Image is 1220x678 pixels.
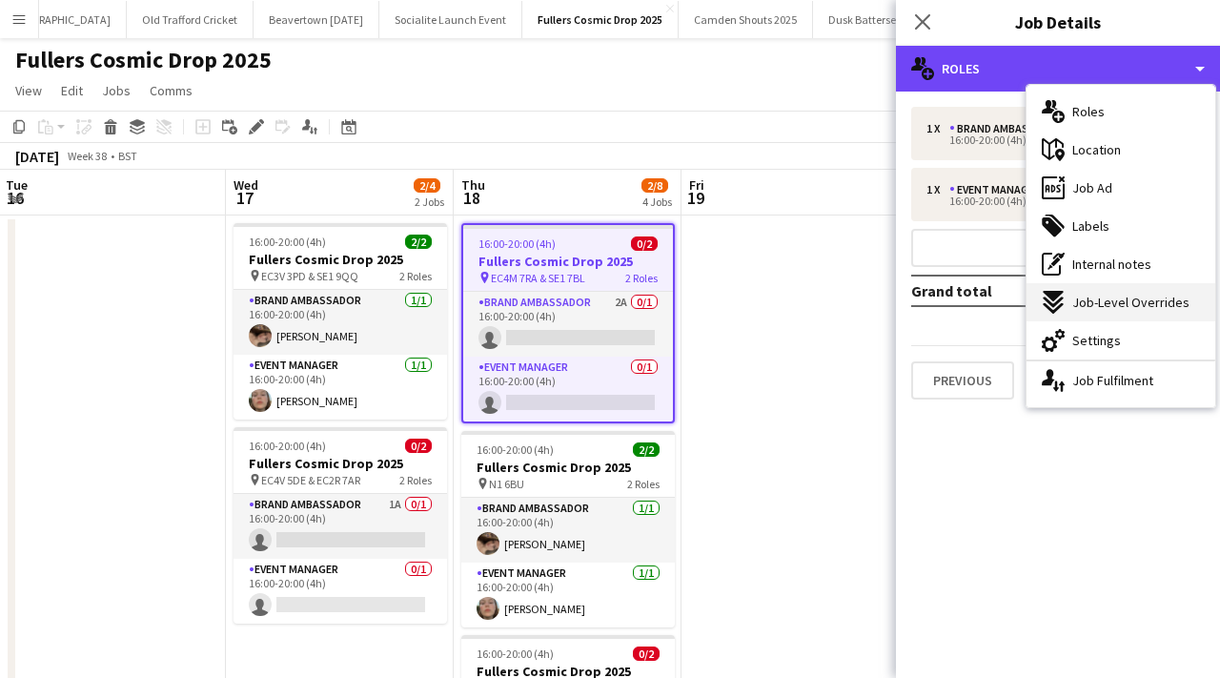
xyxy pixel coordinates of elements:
app-card-role: Brand Ambassador1/116:00-20:00 (4h)[PERSON_NAME] [461,498,675,563]
span: 2/2 [633,442,660,457]
button: Camden Shouts 2025 [679,1,813,38]
span: Settings [1072,332,1121,349]
span: Roles [1072,103,1105,120]
span: 17 [231,187,258,209]
div: Event Manager [949,183,1048,196]
span: 2/8 [641,178,668,193]
div: Job Fulfilment [1027,361,1215,400]
app-job-card: 16:00-20:00 (4h)2/2Fullers Cosmic Drop 2025 N1 6BU2 RolesBrand Ambassador1/116:00-20:00 (4h)[PERS... [461,431,675,627]
span: 16 [3,187,28,209]
span: 2 Roles [627,477,660,491]
app-card-role: Event Manager1/116:00-20:00 (4h)[PERSON_NAME] [461,563,675,627]
span: Comms [150,82,193,99]
a: View [8,78,50,103]
h3: Fullers Cosmic Drop 2025 [461,459,675,476]
app-card-role: Event Manager1/116:00-20:00 (4h)[PERSON_NAME] [234,355,447,420]
button: Dusk Battersea [813,1,919,38]
a: Comms [142,78,200,103]
span: 16:00-20:00 (4h) [477,647,554,661]
span: EC3V 3PD & SE1 9QQ [261,269,358,283]
app-job-card: 16:00-20:00 (4h)0/2Fullers Cosmic Drop 2025 EC4M 7RA & SE1 7BL2 RolesBrand Ambassador2A0/116:00-2... [461,223,675,423]
span: Tue [6,176,28,194]
div: 1 x [926,183,949,196]
span: N1 6BU [489,477,524,491]
app-job-card: 16:00-20:00 (4h)2/2Fullers Cosmic Drop 2025 EC3V 3PD & SE1 9QQ2 RolesBrand Ambassador1/116:00-20:... [234,223,447,420]
a: Jobs [94,78,138,103]
app-card-role: Brand Ambassador2A0/116:00-20:00 (4h) [463,292,673,357]
div: 4 Jobs [642,195,672,209]
span: 0/2 [405,439,432,453]
span: 2 Roles [625,271,658,285]
span: 2 Roles [399,473,432,487]
h1: Fullers Cosmic Drop 2025 [15,46,272,74]
span: Wed [234,176,258,194]
span: Week 38 [63,149,111,163]
div: 1 x [926,122,949,135]
h3: Fullers Cosmic Drop 2025 [234,251,447,268]
span: EC4V 5DE & EC2R 7AR [261,473,360,487]
span: 2/2 [405,235,432,249]
span: Internal notes [1072,256,1151,273]
span: Labels [1072,217,1109,235]
span: 16:00-20:00 (4h) [477,442,554,457]
span: Thu [461,176,485,194]
span: Fri [689,176,704,194]
span: Job Ad [1072,179,1112,196]
span: 19 [686,187,704,209]
span: Job-Level Overrides [1072,294,1189,311]
div: 2 Jobs [415,195,444,209]
h3: Fullers Cosmic Drop 2025 [463,253,673,270]
span: 0/2 [631,236,658,251]
span: 16:00-20:00 (4h) [249,235,326,249]
div: 16:00-20:00 (4h) [926,135,1169,145]
h3: Job Details [896,10,1220,34]
span: 2 Roles [399,269,432,283]
span: Location [1072,141,1121,158]
div: Roles [896,46,1220,92]
span: 16:00-20:00 (4h) [249,439,326,453]
app-card-role: Event Manager0/116:00-20:00 (4h) [463,357,673,421]
button: Socialite Launch Event [379,1,522,38]
app-card-role: Brand Ambassador1A0/116:00-20:00 (4h) [234,494,447,559]
span: View [15,82,42,99]
span: EC4M 7RA & SE1 7BL [491,271,585,285]
h3: Fullers Cosmic Drop 2025 [234,455,447,472]
div: Brand Ambassador [949,122,1071,135]
span: Edit [61,82,83,99]
button: Beavertown [DATE] [254,1,379,38]
span: 2/4 [414,178,440,193]
div: [DATE] [15,147,59,166]
app-card-role: Brand Ambassador1/116:00-20:00 (4h)[PERSON_NAME] [234,290,447,355]
span: 0/2 [633,647,660,661]
button: Fullers Cosmic Drop 2025 [522,1,679,38]
span: Jobs [102,82,131,99]
div: BST [118,149,137,163]
span: 16:00-20:00 (4h) [478,236,556,251]
td: Grand total [911,276,1091,306]
button: Previous [911,361,1014,400]
button: Add role [911,229,1205,267]
div: 16:00-20:00 (4h) [926,196,1169,206]
button: Old Trafford Cricket [127,1,254,38]
a: Edit [53,78,91,103]
app-job-card: 16:00-20:00 (4h)0/2Fullers Cosmic Drop 2025 EC4V 5DE & EC2R 7AR2 RolesBrand Ambassador1A0/116:00-... [234,427,447,624]
span: 18 [458,187,485,209]
app-card-role: Event Manager0/116:00-20:00 (4h) [234,559,447,624]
